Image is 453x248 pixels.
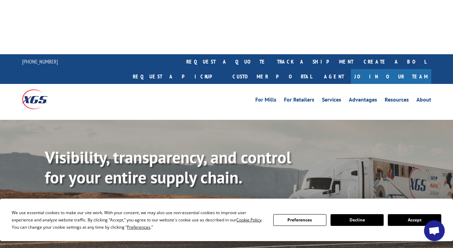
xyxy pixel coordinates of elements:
[236,217,262,223] span: Cookie Policy
[416,97,431,105] a: About
[349,97,377,105] a: Advantages
[284,97,314,105] a: For Retailers
[255,97,276,105] a: For Mills
[227,69,317,84] a: Customer Portal
[358,54,431,69] a: Create a BOL
[273,214,326,226] button: Preferences
[322,97,341,105] a: Services
[331,214,384,226] button: Decline
[388,214,441,226] button: Accept
[128,69,227,84] a: Request a pickup
[181,54,272,69] a: request a quote
[317,69,351,84] a: Agent
[385,97,409,105] a: Resources
[22,58,58,65] a: [PHONE_NUMBER]
[351,69,431,84] a: Join Our Team
[272,54,358,69] a: track a shipment
[127,224,150,230] span: Preferences
[424,220,445,241] div: Open chat
[12,209,265,231] div: We use essential cookies to make our site work. With your consent, we may also use non-essential ...
[45,146,291,188] b: Visibility, transparency, and control for your entire supply chain.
